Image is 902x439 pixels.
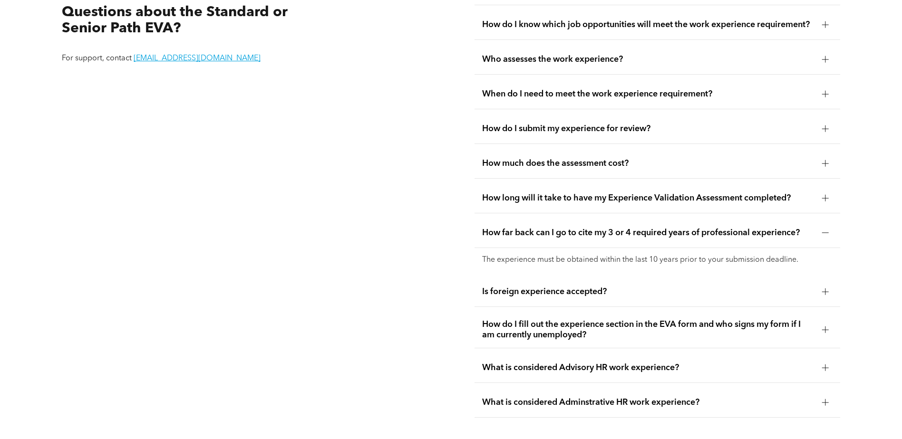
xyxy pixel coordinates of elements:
[482,158,815,169] span: How much does the assessment cost?
[482,319,815,340] span: How do I fill out the experience section in the EVA form and who signs my form if I am currently ...
[482,228,815,238] span: How far back can I go to cite my 3 or 4 required years of professional experience?
[134,55,261,62] a: [EMAIL_ADDRESS][DOMAIN_NAME]
[482,124,815,134] span: How do I submit my experience for review?
[482,256,833,265] p: The experience must be obtained within the last 10 years prior to your submission deadline.
[62,55,132,62] span: For support, contact
[482,54,815,65] span: Who assesses the work experience?
[482,89,815,99] span: When do I need to meet the work experience requirement?
[482,19,815,30] span: How do I know which job opportunities will meet the work experience requirement?
[62,5,288,36] span: Questions about the Standard or Senior Path EVA?
[482,193,815,203] span: How long will it take to have my Experience Validation Assessment completed?
[482,363,815,373] span: What is considered Advisory HR work experience?
[482,286,815,297] span: Is foreign experience accepted?
[482,397,815,408] span: What is considered Adminstrative HR work experience?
